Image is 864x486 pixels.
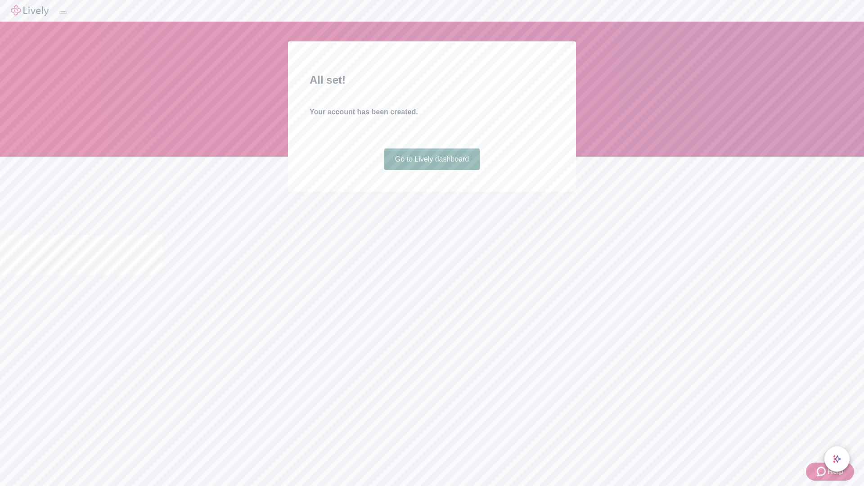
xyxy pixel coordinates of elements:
[310,72,554,88] h2: All set!
[824,446,850,472] button: chat
[310,107,554,117] h4: Your account has been created.
[806,463,854,481] button: Zendesk support iconHelp
[59,11,67,14] button: Log out
[817,466,828,477] svg: Zendesk support icon
[828,466,843,477] span: Help
[11,5,49,16] img: Lively
[384,148,480,170] a: Go to Lively dashboard
[832,454,841,463] svg: Lively AI Assistant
